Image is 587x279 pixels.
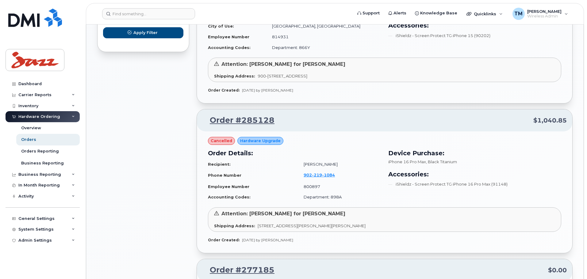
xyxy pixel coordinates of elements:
[208,34,249,39] strong: Employee Number
[514,10,523,17] span: TM
[202,265,274,276] a: Order #277185
[298,181,381,192] td: 800897
[102,8,195,19] input: Find something...
[208,173,241,178] strong: Phone Number
[298,192,381,202] td: Department: 898A
[214,223,255,228] strong: Shipping Address:
[133,30,158,36] span: Apply Filter
[312,172,322,177] span: 219
[208,45,251,50] strong: Accounting Codes:
[258,74,307,78] span: 900-[STREET_ADDRESS]
[202,115,274,126] a: Order #285128
[214,74,255,78] strong: Shipping Address:
[462,8,507,20] div: Quicklinks
[420,10,457,16] span: Knowledge Base
[208,88,240,92] strong: Order Created:
[388,33,561,39] li: iShieldz - Screen Protect TG iPhone 15 (90202)
[208,24,234,28] strong: City of Use:
[242,238,293,242] span: [DATE] by [PERSON_NAME]
[208,149,381,158] h3: Order Details:
[208,238,240,242] strong: Order Created:
[527,14,562,19] span: Wireless Admin
[240,138,281,144] span: Hardware Upgrade
[211,138,232,144] span: cancelled
[508,8,572,20] div: Tanner Montgomery
[267,21,381,32] td: [GEOGRAPHIC_DATA], [GEOGRAPHIC_DATA]
[388,21,561,30] h3: Accessories:
[363,10,380,16] span: Support
[384,7,411,19] a: Alerts
[548,266,567,275] span: $0.00
[353,7,384,19] a: Support
[388,159,426,164] span: iPhone 16 Pro Max
[322,172,335,177] span: 1084
[533,116,567,125] span: $1,040.85
[388,149,561,158] h3: Device Purchase:
[208,184,249,189] strong: Employee Number
[393,10,406,16] span: Alerts
[267,42,381,53] td: Department: 866Y
[103,27,183,38] button: Apply Filter
[221,61,345,67] span: Attention: [PERSON_NAME] for [PERSON_NAME]
[258,223,366,228] span: [STREET_ADDRESS][PERSON_NAME][PERSON_NAME]
[388,181,561,187] li: iShieldz - Screen Protect TG iPhone 16 Pro Max (91148)
[426,159,457,164] span: , Black Titanium
[221,211,345,217] span: Attention: [PERSON_NAME] for [PERSON_NAME]
[242,88,293,92] span: [DATE] by [PERSON_NAME]
[388,170,561,179] h3: Accessories:
[474,11,496,16] span: Quicklinks
[527,9,562,14] span: [PERSON_NAME]
[208,162,231,167] strong: Recipient:
[304,172,342,177] a: 9022191084
[411,7,462,19] a: Knowledge Base
[304,172,335,177] span: 902
[267,32,381,42] td: 814931
[298,159,381,170] td: [PERSON_NAME]
[208,194,251,199] strong: Accounting Codes:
